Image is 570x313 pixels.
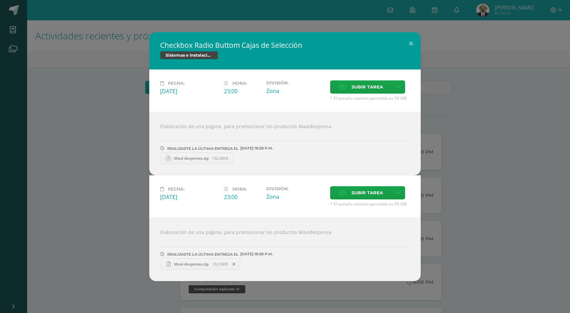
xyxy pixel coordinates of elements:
[160,258,240,270] a: Maxi despensa.zip 132.05KB
[351,187,383,199] span: Subir tarea
[239,148,273,149] span: [DATE] 18:28 P.M.
[232,187,247,192] span: Hora:
[160,40,410,50] h2: Checkbox Radio Buttom Cajas de Selección
[168,81,185,86] span: Fecha:
[167,146,239,151] span: REALIZASTE LA ÚLTIMA ENTREGA EL
[160,51,218,59] span: Sistemas e Instalación de Software
[212,156,228,161] span: 132.05KB
[224,87,261,95] div: 23:00
[330,201,410,207] span: * El tamaño máximo permitido es 50 MB
[168,187,185,192] span: Fecha:
[232,81,247,86] span: Hora:
[212,261,228,267] span: 132.05KB
[160,87,218,95] div: [DATE]
[160,153,233,164] a: Maxi despensa.zip
[149,112,421,175] div: Elaboración de una página, para promocionar los productos Maxidespensa
[351,81,383,93] span: Subir tarea
[330,95,410,101] span: * El tamaño máximo permitido es 50 MB
[224,193,261,201] div: 23:00
[149,218,421,281] div: Elaboración de una página, para promocionar los productos Maxidespensa
[167,252,239,257] span: REALIZASTE LA ÚLTIMA ENTREGA EL
[160,193,218,201] div: [DATE]
[266,186,325,191] label: División:
[171,261,212,267] span: Maxi despensa.zip
[266,87,325,95] div: Zona
[228,260,240,268] span: Remover entrega
[266,80,325,85] label: División:
[266,193,325,200] div: Zona
[401,32,421,55] button: Close (Esc)
[171,156,212,161] span: Maxi despensa.zip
